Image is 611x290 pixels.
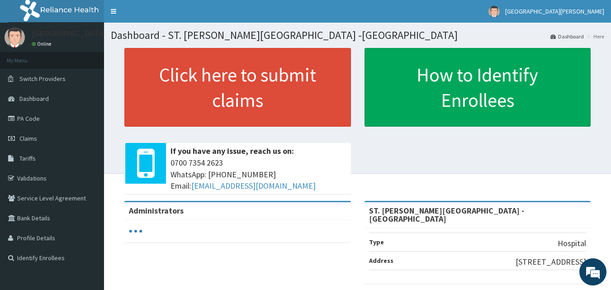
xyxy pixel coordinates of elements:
p: [STREET_ADDRESS] [516,256,586,268]
p: [GEOGRAPHIC_DATA][PERSON_NAME] [32,29,166,38]
span: Claims [19,134,37,143]
span: Dashboard [19,95,49,103]
p: Hospital [558,238,586,249]
span: 0700 7354 2623 WhatsApp: [PHONE_NUMBER] Email: [171,157,346,192]
img: User Image [5,27,25,48]
span: [GEOGRAPHIC_DATA][PERSON_NAME] [505,7,604,15]
span: Tariffs [19,154,36,162]
a: Dashboard [550,33,584,40]
svg: audio-loading [129,224,142,238]
h1: Dashboard - ST. [PERSON_NAME][GEOGRAPHIC_DATA] -[GEOGRAPHIC_DATA] [111,29,604,41]
a: How to Identify Enrollees [365,48,591,127]
strong: ST. [PERSON_NAME][GEOGRAPHIC_DATA] -[GEOGRAPHIC_DATA] [369,205,524,224]
a: Online [32,41,53,47]
b: If you have any issue, reach us on: [171,146,294,156]
img: User Image [488,6,500,17]
b: Address [369,257,393,265]
a: Click here to submit claims [124,48,351,127]
span: Switch Providers [19,75,66,83]
b: Type [369,238,384,246]
a: [EMAIL_ADDRESS][DOMAIN_NAME] [191,181,316,191]
li: Here [585,33,604,40]
b: Administrators [129,205,184,216]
